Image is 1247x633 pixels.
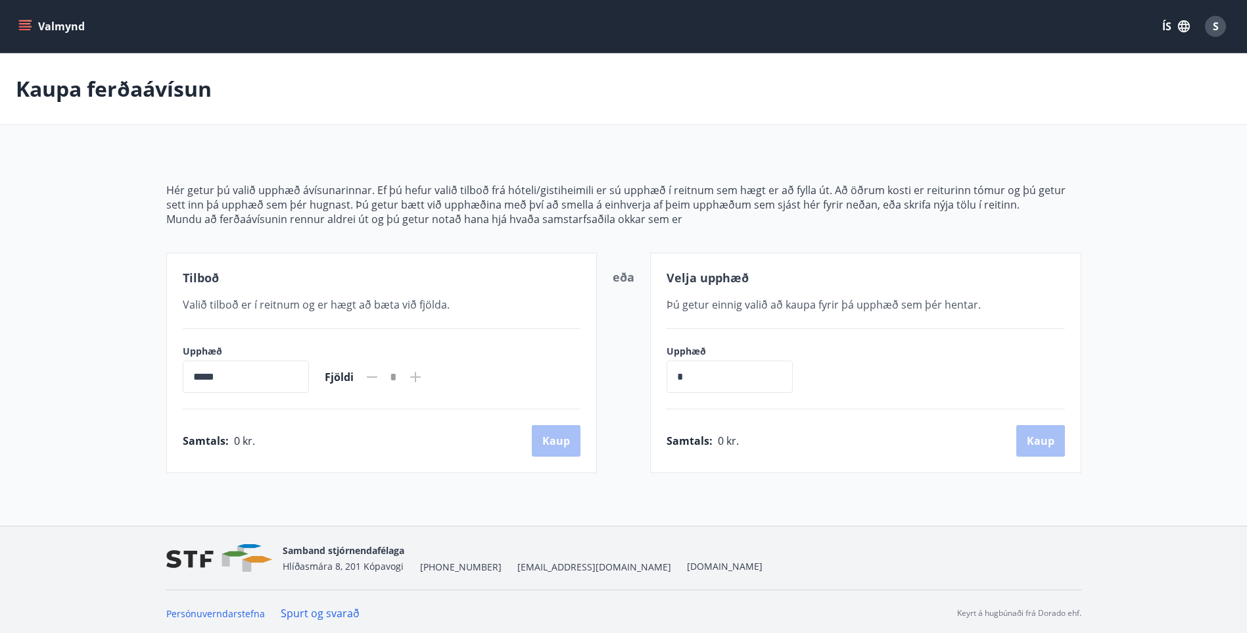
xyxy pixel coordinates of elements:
[667,270,749,286] span: Velja upphæð
[183,297,450,312] span: Valið tilboð er í reitnum og er hægt að bæta við fjölda.
[16,14,90,38] button: menu
[166,544,272,572] img: vjCaq2fThgY3EUYqSgpjEiBg6WP39ov69hlhuPVN.png
[667,434,713,448] span: Samtals :
[1200,11,1231,42] button: S
[234,434,255,448] span: 0 kr.
[166,607,265,620] a: Persónuverndarstefna
[613,269,634,285] span: eða
[325,370,354,384] span: Fjöldi
[16,74,212,103] p: Kaupa ferðaávísun
[183,434,229,448] span: Samtals :
[957,607,1081,619] p: Keyrt á hugbúnaði frá Dorado ehf.
[667,297,981,312] span: Þú getur einnig valið að kaupa fyrir þá upphæð sem þér hentar.
[183,345,309,358] label: Upphæð
[667,345,806,358] label: Upphæð
[1213,19,1219,34] span: S
[718,434,739,448] span: 0 kr.
[283,544,404,557] span: Samband stjórnendafélaga
[687,560,763,572] a: [DOMAIN_NAME]
[281,606,360,620] a: Spurt og svarað
[1155,14,1197,38] button: ÍS
[183,270,219,286] span: Tilboð
[283,560,404,572] span: Hlíðasmára 8, 201 Kópavogi
[166,183,1081,212] p: Hér getur þú valið upphæð ávísunarinnar. Ef þú hefur valið tilboð frá hóteli/gistiheimili er sú u...
[166,212,1081,226] p: Mundu að ferðaávísunin rennur aldrei út og þú getur notað hana hjá hvaða samstarfsaðila okkar sem er
[517,561,671,574] span: [EMAIL_ADDRESS][DOMAIN_NAME]
[420,561,502,574] span: [PHONE_NUMBER]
